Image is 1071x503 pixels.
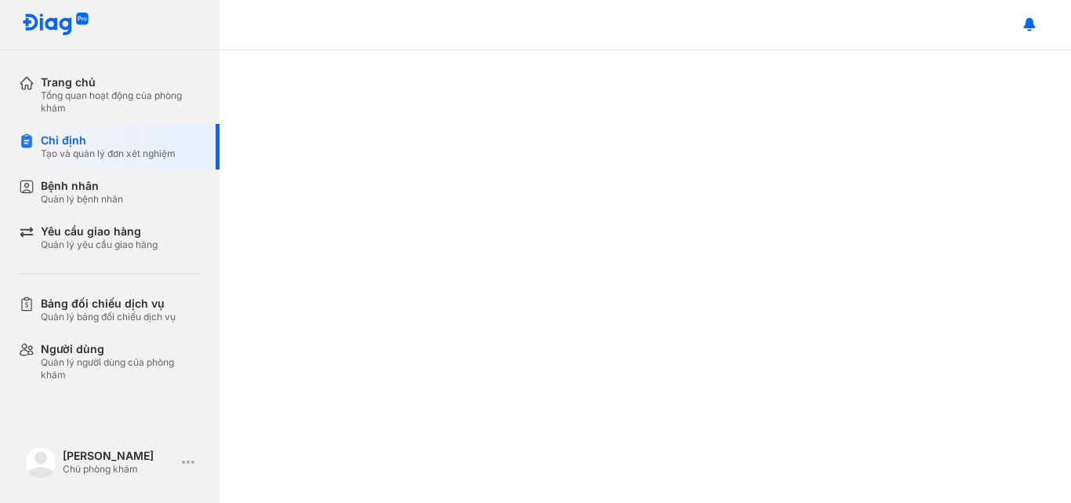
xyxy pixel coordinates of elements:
img: logo [25,447,56,478]
div: Quản lý yêu cầu giao hàng [41,239,158,251]
div: Quản lý bảng đối chiếu dịch vụ [41,311,176,323]
div: Tổng quan hoạt động của phòng khám [41,89,201,115]
div: Người dùng [41,342,201,356]
div: Chỉ định [41,133,176,148]
div: Chủ phòng khám [63,463,176,476]
div: Quản lý người dùng của phòng khám [41,356,201,381]
div: Quản lý bệnh nhân [41,193,123,206]
div: Tạo và quản lý đơn xét nghiệm [41,148,176,160]
div: Bảng đối chiếu dịch vụ [41,297,176,311]
div: [PERSON_NAME] [63,449,176,463]
img: logo [22,13,89,37]
div: Bệnh nhân [41,179,123,193]
div: Yêu cầu giao hàng [41,224,158,239]
div: Trang chủ [41,75,201,89]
